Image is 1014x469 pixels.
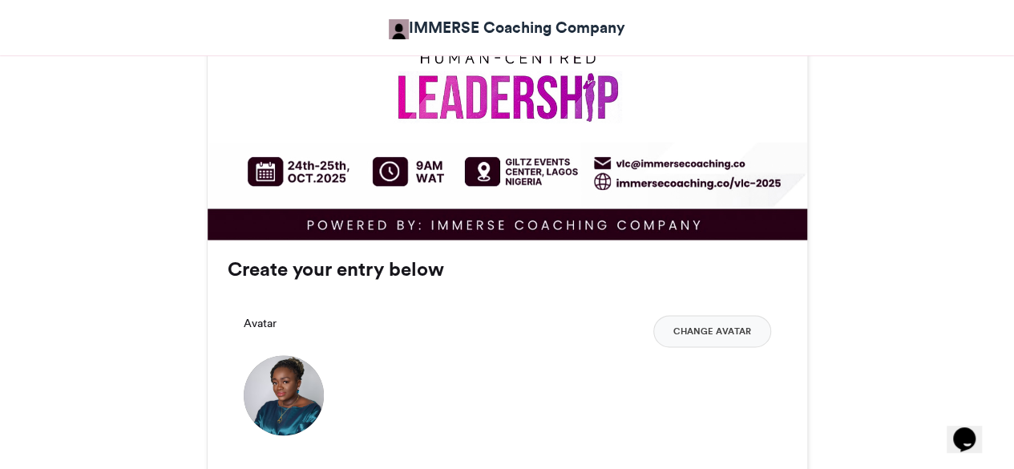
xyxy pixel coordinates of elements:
[244,355,324,435] img: 1758796531.731-b2dcae4267c1926e4edbba7f5065fdc4d8f11412.png
[947,405,998,453] iframe: chat widget
[244,315,277,332] label: Avatar
[653,315,771,347] button: Change Avatar
[389,19,409,39] img: IMMERSE Coaching Company
[389,16,625,39] a: IMMERSE Coaching Company
[228,260,787,279] h3: Create your entry below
